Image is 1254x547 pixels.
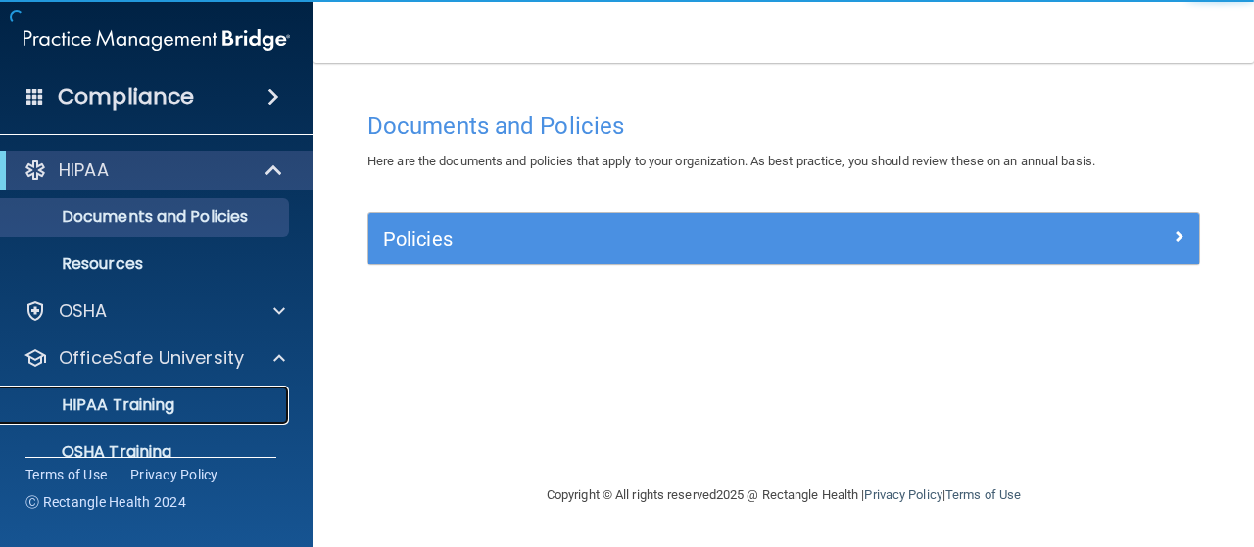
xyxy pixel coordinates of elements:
[24,346,285,370] a: OfficeSafe University
[59,346,244,370] p: OfficeSafe University
[383,228,977,250] h5: Policies
[24,159,284,182] a: HIPAA
[59,299,108,323] p: OSHA
[24,21,290,60] img: PMB logo
[13,207,280,227] p: Documents and Policies
[383,223,1184,254] a: Policies
[13,254,280,274] p: Resources
[59,159,109,182] p: HIPAA
[58,83,194,111] h4: Compliance
[367,154,1095,168] span: Here are the documents and policies that apply to your organization. As best practice, you should...
[13,395,174,415] p: HIPAA Training
[25,492,186,512] span: Ⓒ Rectangle Health 2024
[864,487,941,502] a: Privacy Policy
[13,442,171,462] p: OSHA Training
[130,465,218,484] a: Privacy Policy
[24,299,285,323] a: OSHA
[25,465,107,484] a: Terms of Use
[945,487,1021,502] a: Terms of Use
[426,464,1141,526] div: Copyright © All rights reserved 2025 @ Rectangle Health | |
[367,114,1200,139] h4: Documents and Policies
